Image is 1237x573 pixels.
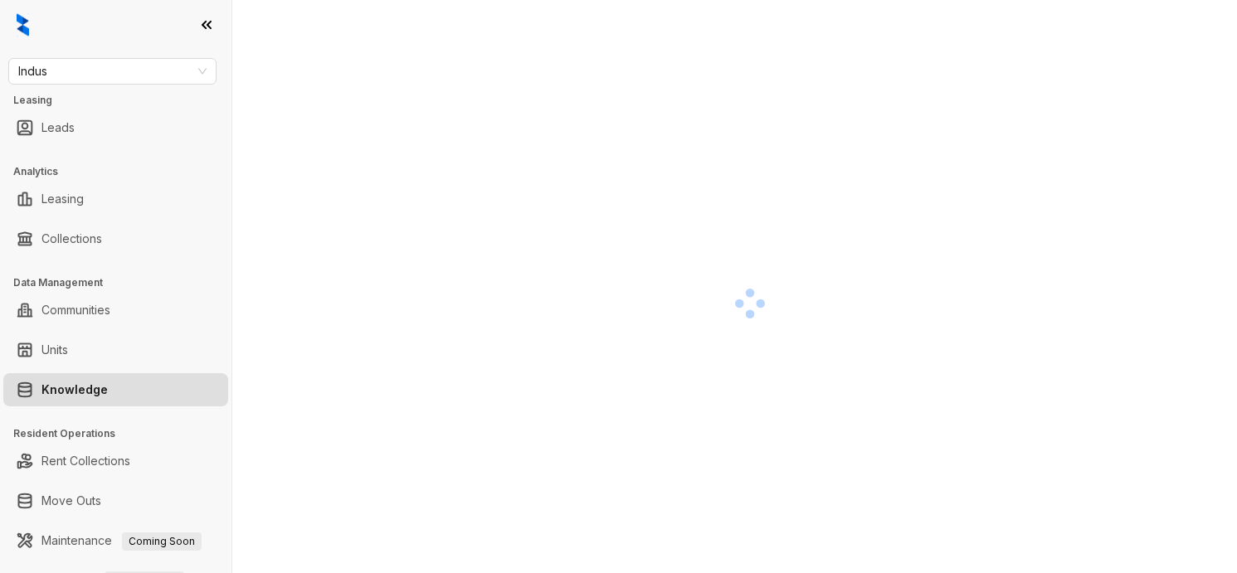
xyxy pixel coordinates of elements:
li: Move Outs [3,484,228,517]
li: Leads [3,111,228,144]
li: Communities [3,294,228,327]
h3: Resident Operations [13,426,231,441]
li: Rent Collections [3,444,228,478]
li: Leasing [3,182,228,216]
a: Leasing [41,182,84,216]
li: Knowledge [3,373,228,406]
span: Indus [18,59,207,84]
a: Communities [41,294,110,327]
h3: Leasing [13,93,231,108]
a: Units [41,333,68,367]
li: Collections [3,222,228,255]
a: Collections [41,222,102,255]
span: Coming Soon [122,532,202,551]
a: Rent Collections [41,444,130,478]
a: Knowledge [41,373,108,406]
h3: Data Management [13,275,231,290]
h3: Analytics [13,164,231,179]
a: Leads [41,111,75,144]
li: Units [3,333,228,367]
a: Move Outs [41,484,101,517]
img: logo [17,13,29,36]
li: Maintenance [3,524,228,557]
